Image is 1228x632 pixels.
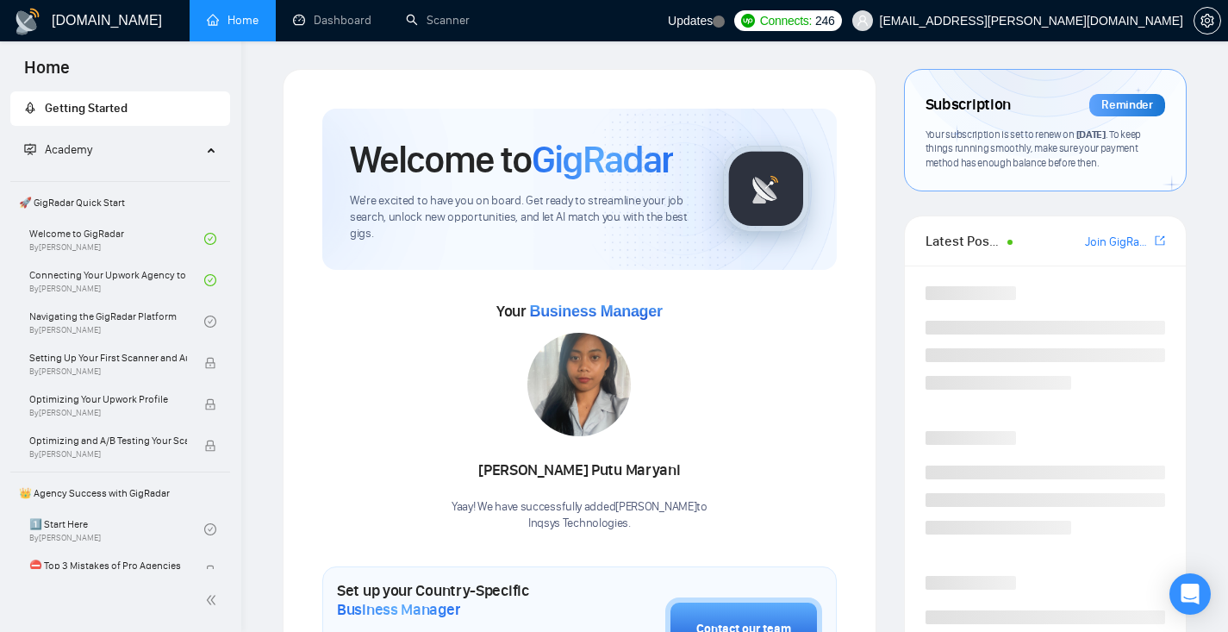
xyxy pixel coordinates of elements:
[532,136,673,183] span: GigRadar
[1076,128,1106,141] span: [DATE]
[452,516,708,532] p: Inqsys Technologies .
[1085,233,1151,252] a: Join GigRadar Slack Community
[205,591,222,609] span: double-left
[857,15,869,27] span: user
[452,499,708,532] div: Yaay! We have successfully added [PERSON_NAME] to
[1194,14,1220,28] span: setting
[204,440,216,452] span: lock
[815,11,834,30] span: 246
[45,142,92,157] span: Academy
[29,510,204,548] a: 1️⃣ Start HereBy[PERSON_NAME]
[452,456,708,485] div: [PERSON_NAME] Putu Maryani
[1089,94,1165,116] div: Reminder
[1169,573,1211,615] div: Open Intercom Messenger
[29,432,187,449] span: Optimizing and A/B Testing Your Scanner for Better Results
[350,193,695,242] span: We're excited to have you on board. Get ready to streamline your job search, unlock new opportuni...
[529,303,662,320] span: Business Manager
[668,14,713,28] span: Updates
[204,233,216,245] span: check-circle
[1194,14,1221,28] a: setting
[406,13,470,28] a: searchScanner
[204,398,216,410] span: lock
[723,146,809,232] img: gigradar-logo.png
[204,565,216,577] span: lock
[1194,7,1221,34] button: setting
[29,408,187,418] span: By [PERSON_NAME]
[29,349,187,366] span: Setting Up Your First Scanner and Auto-Bidder
[10,91,230,126] li: Getting Started
[24,102,36,114] span: rocket
[29,220,204,258] a: Welcome to GigRadarBy[PERSON_NAME]
[10,55,84,91] span: Home
[337,581,579,619] h1: Set up your Country-Specific
[29,303,204,341] a: Navigating the GigRadar PlatformBy[PERSON_NAME]
[12,476,228,510] span: 👑 Agency Success with GigRadar
[29,366,187,377] span: By [PERSON_NAME]
[204,274,216,286] span: check-circle
[741,14,755,28] img: upwork-logo.png
[12,185,228,220] span: 🚀 GigRadar Quick Start
[29,391,187,408] span: Optimizing Your Upwork Profile
[24,143,36,155] span: fund-projection-screen
[45,101,128,116] span: Getting Started
[527,333,631,436] img: 1705910460506-WhatsApp%20Image%202024-01-22%20at%2015.55.56.jpeg
[926,91,1011,120] span: Subscription
[337,600,460,619] span: Business Manager
[207,13,259,28] a: homeHome
[760,11,812,30] span: Connects:
[1155,234,1165,247] span: export
[29,557,187,574] span: ⛔ Top 3 Mistakes of Pro Agencies
[204,523,216,535] span: check-circle
[496,302,663,321] span: Your
[1155,233,1165,249] a: export
[29,261,204,299] a: Connecting Your Upwork Agency to GigRadarBy[PERSON_NAME]
[14,8,41,35] img: logo
[204,357,216,369] span: lock
[293,13,371,28] a: dashboardDashboard
[350,136,673,183] h1: Welcome to
[29,449,187,460] span: By [PERSON_NAME]
[24,142,92,157] span: Academy
[204,316,216,328] span: check-circle
[926,128,1141,169] span: Your subscription is set to renew on . To keep things running smoothly, make sure your payment me...
[926,230,1003,252] span: Latest Posts from the GigRadar Community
